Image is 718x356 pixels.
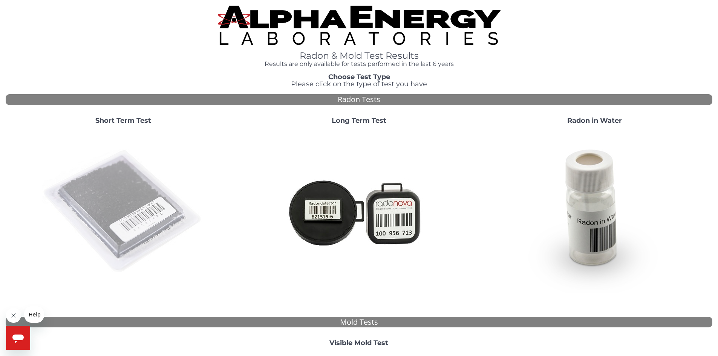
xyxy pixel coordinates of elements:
[6,308,21,323] iframe: Close message
[513,131,675,293] img: RadoninWater.jpg
[329,339,388,347] strong: Visible Mold Test
[328,73,390,81] strong: Choose Test Type
[278,131,440,293] img: Radtrak2vsRadtrak3.jpg
[24,306,44,323] iframe: Message from company
[95,116,151,125] strong: Short Term Test
[332,116,386,125] strong: Long Term Test
[218,6,501,45] img: TightCrop.jpg
[567,116,622,125] strong: Radon in Water
[291,80,427,88] span: Please click on the type of test you have
[6,326,30,350] iframe: Button to launch messaging window
[42,131,204,293] img: ShortTerm.jpg
[218,51,501,61] h1: Radon & Mold Test Results
[6,317,712,328] div: Mold Tests
[218,61,501,67] h4: Results are only available for tests performed in the last 6 years
[6,94,712,105] div: Radon Tests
